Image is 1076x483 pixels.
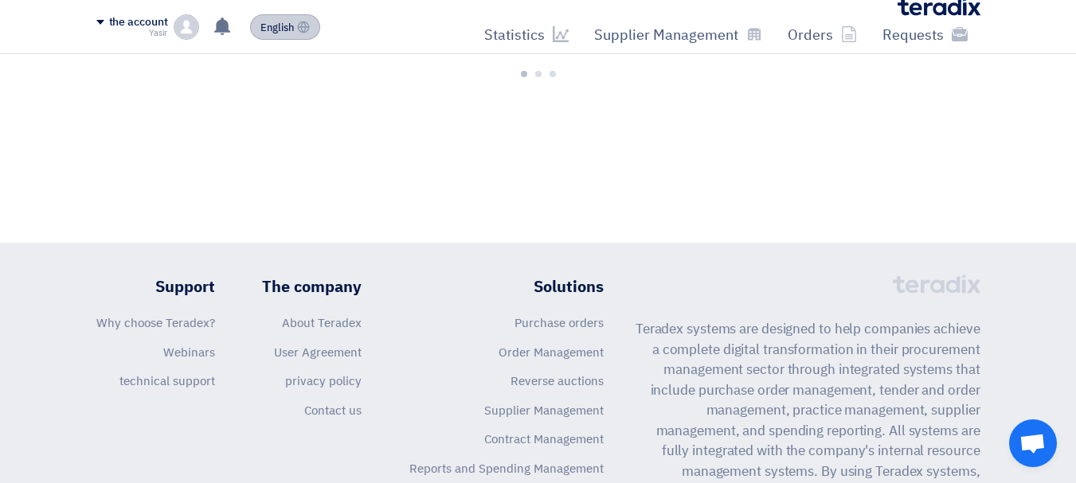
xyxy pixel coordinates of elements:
[515,314,604,332] a: Purchase orders
[511,372,604,390] a: Reverse auctions
[262,275,362,298] font: The company
[250,14,320,40] button: English
[155,275,215,298] font: Support
[882,24,944,45] font: Requests
[109,14,168,30] font: the account
[282,314,362,332] a: About Teradex
[775,16,870,53] a: Orders
[1009,419,1057,467] div: Open chat
[119,372,215,390] a: technical support
[96,314,215,332] a: Why choose Teradex?
[260,20,294,35] font: English
[594,24,738,45] font: Supplier Management
[304,402,362,419] a: Contact us
[163,344,215,361] a: Webinars
[149,26,168,40] font: Yasir
[788,24,833,45] font: Orders
[274,344,362,361] a: User Agreement
[484,402,604,419] a: Supplier Management
[534,275,604,298] font: Solutions
[285,372,362,390] a: privacy policy
[484,24,545,45] font: Statistics
[471,16,581,53] a: Statistics
[581,16,775,53] a: Supplier Management
[870,16,980,53] a: Requests
[484,430,604,448] a: Contract Management
[499,344,604,361] a: Order Management
[174,14,199,40] img: profile_test.png
[409,460,604,477] a: Reports and Spending Management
